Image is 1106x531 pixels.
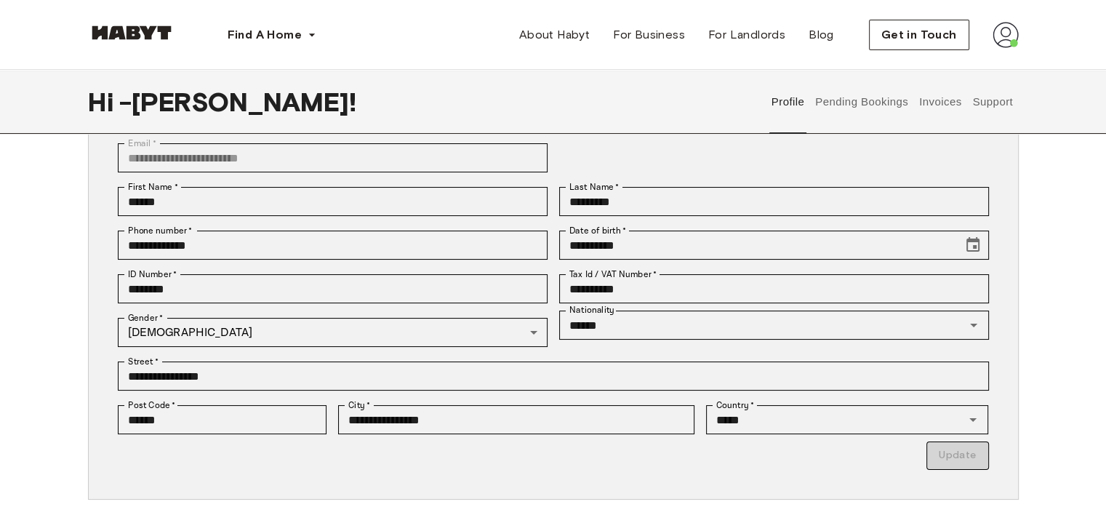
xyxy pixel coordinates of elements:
[814,70,910,134] button: Pending Bookings
[88,87,119,117] span: Hi
[569,268,657,281] label: Tax Id / VAT Number
[613,26,685,44] span: For Business
[569,304,614,316] label: Nationality
[119,87,356,117] span: -[PERSON_NAME] !
[348,399,371,412] label: City
[128,355,159,368] label: Street
[569,180,620,193] label: Last Name
[797,20,846,49] a: Blog
[216,20,328,49] button: Find A Home
[128,137,156,150] label: Email
[869,20,969,50] button: Get in Touch
[128,268,177,281] label: ID Number
[716,399,754,412] label: Country
[601,20,697,49] a: For Business
[708,26,785,44] span: For Landlords
[697,20,797,49] a: For Landlords
[508,20,601,49] a: About Habyt
[128,399,176,412] label: Post Code
[88,25,175,40] img: Habyt
[963,410,983,430] button: Open
[766,70,1018,134] div: user profile tabs
[118,143,548,172] div: You can't change your email address at the moment. Please reach out to customer support in case y...
[917,70,963,134] button: Invoices
[519,26,590,44] span: About Habyt
[769,70,806,134] button: Profile
[128,224,193,237] label: Phone number
[809,26,834,44] span: Blog
[958,231,987,260] button: Choose date, selected date is Jun 4, 2000
[128,311,163,324] label: Gender
[118,318,548,347] div: [DEMOGRAPHIC_DATA]
[128,180,178,193] label: First Name
[569,224,626,237] label: Date of birth
[228,26,302,44] span: Find A Home
[971,70,1015,134] button: Support
[881,26,957,44] span: Get in Touch
[993,22,1019,48] img: avatar
[963,315,984,335] button: Open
